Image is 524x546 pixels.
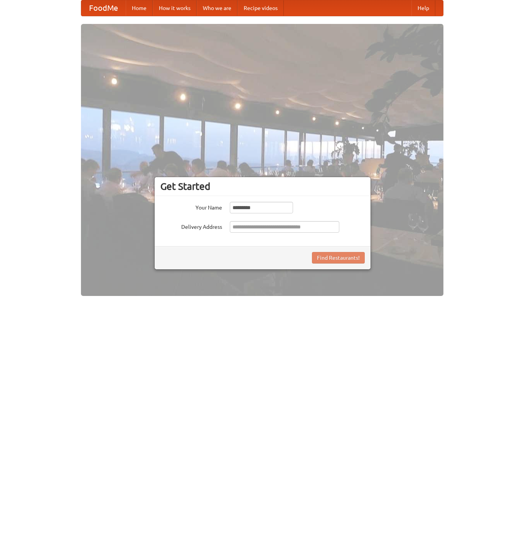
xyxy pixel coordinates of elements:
[126,0,153,16] a: Home
[160,202,222,211] label: Your Name
[160,181,365,192] h3: Get Started
[411,0,435,16] a: Help
[312,252,365,264] button: Find Restaurants!
[238,0,284,16] a: Recipe videos
[153,0,197,16] a: How it works
[197,0,238,16] a: Who we are
[160,221,222,231] label: Delivery Address
[81,0,126,16] a: FoodMe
